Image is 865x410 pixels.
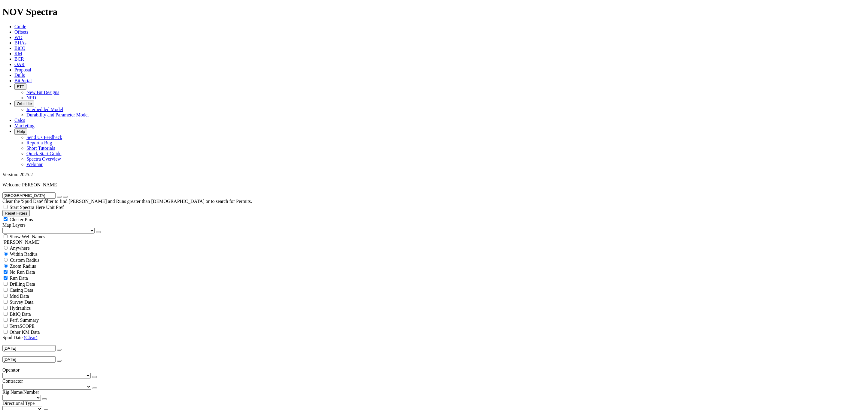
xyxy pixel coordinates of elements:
[10,258,39,263] span: Custom Radius
[2,192,56,199] input: Search
[14,78,32,83] a: BitPortal
[2,210,30,216] button: Reset Filters
[2,378,23,384] span: Contractor
[17,84,24,89] span: FTT
[2,345,56,351] input: After
[2,172,863,177] div: Version: 2025.2
[2,367,20,372] span: Operator
[26,95,36,100] a: NPD
[14,29,28,35] a: Offsets
[26,107,63,112] a: Interbedded Model
[2,182,863,188] p: Welcome
[14,24,26,29] a: Guide
[20,182,59,187] span: [PERSON_NAME]
[26,90,59,95] a: New Bit Designs
[26,112,89,117] a: Durability and Parameter Model
[2,356,56,363] input: Before
[26,135,62,140] a: Send Us Feedback
[2,323,863,329] filter-controls-checkbox: TerraSCOPE Data
[10,205,45,210] span: Start Spectra Here
[10,306,31,311] span: Hydraulics
[14,62,25,67] a: OAR
[10,330,40,335] span: Other KM Data
[14,118,25,123] a: Calcs
[14,123,35,128] a: Marketing
[2,240,863,245] div: [PERSON_NAME]
[2,199,252,204] span: Clear the 'Spud Date' filter to find [PERSON_NAME] and Runs greater than [DEMOGRAPHIC_DATA] or to...
[2,335,23,340] span: Spud Date
[14,40,26,45] a: BHAs
[10,264,36,269] span: Zoom Radius
[2,6,863,17] h1: NOV Spectra
[14,67,31,72] a: Proposal
[46,205,64,210] span: Unit Pref
[10,234,45,239] span: Show Well Names
[26,162,43,167] a: Webinar
[10,288,33,293] span: Casing Data
[17,129,25,134] span: Help
[14,73,25,78] a: Dulls
[14,56,24,62] a: BCR
[10,324,35,329] span: TerraSCOPE
[26,156,61,161] a: Spectra Overview
[2,401,35,406] span: Directional Type
[14,128,27,135] button: Help
[2,317,863,323] filter-controls-checkbox: Performance Summary
[10,252,38,257] span: Within Radius
[2,329,863,335] filter-controls-checkbox: TerraSCOPE Data
[2,390,39,395] span: Rig Name/Number
[4,205,8,209] input: Start Spectra Here
[14,51,22,56] a: KM
[26,146,55,151] a: Short Tutorials
[10,276,28,281] span: Run Data
[10,282,35,287] span: Drilling Data
[26,151,61,156] a: Quick Start Guide
[24,335,37,340] a: (Clear)
[26,140,52,145] a: Report a Bug
[17,101,32,106] span: OrbitLite
[2,305,863,311] filter-controls-checkbox: Hydraulics Analysis
[10,300,34,305] span: Survey Data
[10,246,30,251] span: Anywhere
[10,312,31,317] span: BitIQ Data
[10,318,39,323] span: Perf. Summary
[14,101,34,107] button: OrbitLite
[10,270,35,275] span: No Run Data
[2,222,26,228] span: Map Layers
[10,217,33,222] span: Cluster Pins
[10,294,29,299] span: Mud Data
[14,35,23,40] a: WD
[14,83,26,90] button: FTT
[14,46,25,51] a: BitIQ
